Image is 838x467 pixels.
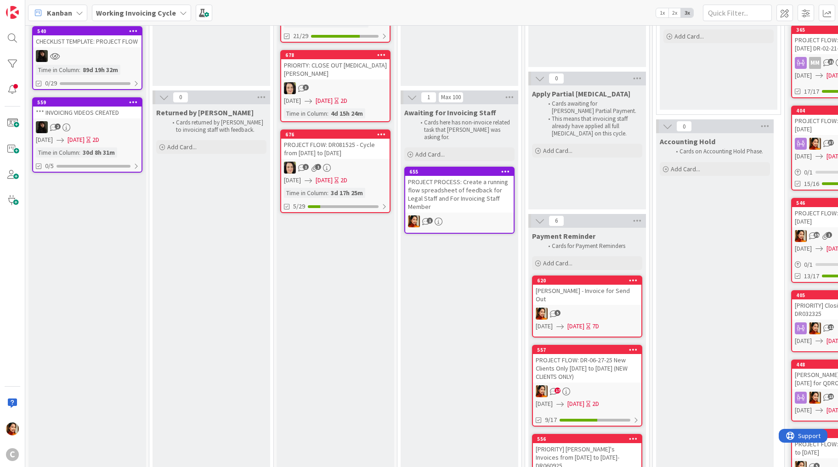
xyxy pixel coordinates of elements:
[415,150,445,158] span: Add Card...
[36,50,48,62] img: ES
[828,394,834,399] span: 13
[555,388,561,394] span: 17
[804,179,819,189] span: 15/16
[405,168,514,176] div: 655
[32,26,142,90] a: 540CHECKLIST TEMPLATE: PROJECT FLOWESTime in Column:89d 19h 32m0/29
[532,89,630,98] span: Apply Partial Retainer
[33,107,142,118] div: *** INVOICING VIDEOS CREATED
[795,244,812,253] span: [DATE]
[167,143,197,151] span: Add Card...
[404,108,496,117] span: Awaiting for Invoicing Staff
[80,147,117,158] div: 30d 8h 31m
[281,82,390,94] div: BL
[536,399,553,409] span: [DATE]
[284,96,301,106] span: [DATE]
[543,242,641,250] li: Cards for Payment Reminders
[92,135,99,145] div: 2D
[804,168,813,177] span: 0 / 1
[671,165,700,173] span: Add Card...
[592,321,599,331] div: 7D
[549,215,564,226] span: 6
[671,148,769,155] li: Cards on Accounting Hold Phase.
[79,65,80,75] span: :
[316,175,333,185] span: [DATE]
[681,8,693,17] span: 3x
[327,108,328,118] span: :
[36,147,79,158] div: Time in Column
[281,130,390,159] div: 676PROJECT FLOW: DR081525 - Cycle from [DATE] to [DATE]
[281,162,390,174] div: BL
[280,129,391,213] a: 676PROJECT FLOW: DR081525 - Cycle from [DATE] to [DATE]BL[DATE][DATE]2DTime in Column:3d 17h 25m5/29
[167,119,265,134] li: Cards returned by [PERSON_NAME] to invoicing staff with feedback.
[32,97,142,173] a: 559*** INVOICING VIDEOS CREATEDES[DATE][DATE]2DTime in Column:30d 8h 31m0/5
[281,51,390,59] div: 678
[795,336,812,346] span: [DATE]
[55,124,61,129] span: 2
[405,176,514,213] div: PROJECT PROCESS: Create a running flow spreadsheet of feedback for Legal Staff and For Invoicing ...
[79,147,80,158] span: :
[37,99,142,106] div: 559
[293,31,308,41] span: 21/29
[533,346,641,383] div: 557PROJECT FLOW: DR-06-27-25 New Clients Only [DATE] to [DATE] (NEW CLIENTS ONLY)
[36,135,53,145] span: [DATE]
[549,73,564,84] span: 0
[809,138,821,150] img: PM
[281,139,390,159] div: PROJECT FLOW: DR081525 - Cycle from [DATE] to [DATE]
[284,108,327,118] div: Time in Column
[6,6,19,19] img: Visit kanbanzone.com
[537,436,641,442] div: 556
[284,175,301,185] span: [DATE]
[674,32,704,40] span: Add Card...
[33,50,142,62] div: ES
[303,164,309,170] span: 1
[6,448,19,461] div: C
[45,161,54,171] span: 0/5
[47,7,72,18] span: Kanban
[33,27,142,35] div: 540
[340,175,347,185] div: 2D
[543,115,641,138] li: This means that invoicing staff already have applied all full [MEDICAL_DATA] on this cycle.
[315,164,321,170] span: 1
[33,98,142,118] div: 559*** INVOICING VIDEOS CREATED
[536,385,548,397] img: PM
[340,96,347,106] div: 2D
[533,354,641,383] div: PROJECT FLOW: DR-06-27-25 New Clients Only [DATE] to [DATE] (NEW CLIENTS ONLY)
[809,57,821,69] div: MM
[532,231,595,241] span: Payment Reminder
[809,322,821,334] img: PM
[327,188,328,198] span: :
[404,167,515,234] a: 655PROJECT PROCESS: Create a running flow spreadsheet of feedback for Legal Staff and For Invoici...
[804,87,819,96] span: 17/17
[533,285,641,305] div: [PERSON_NAME] - Invoice for Send Out
[36,65,79,75] div: Time in Column
[543,100,641,115] li: Cards awaiting for [PERSON_NAME] Partial Payment.
[545,415,557,425] span: 9/17
[45,79,57,88] span: 0/29
[303,84,309,90] span: 3
[592,399,599,409] div: 2D
[804,260,813,270] span: 0 / 1
[537,277,641,284] div: 620
[284,188,327,198] div: Time in Column
[533,276,641,305] div: 620[PERSON_NAME] - Invoice for Send Out
[828,140,834,146] span: 37
[68,135,85,145] span: [DATE]
[409,169,514,175] div: 655
[804,271,819,281] span: 13/17
[281,51,390,79] div: 678PRIORITY: CLOSE OUT [MEDICAL_DATA][PERSON_NAME]
[405,168,514,213] div: 655PROJECT PROCESS: Create a running flow spreadsheet of feedback for Legal Staff and For Invoici...
[533,308,641,320] div: PM
[36,121,48,133] img: ES
[533,276,641,285] div: 620
[328,188,365,198] div: 3d 17h 25m
[826,232,832,238] span: 1
[96,8,176,17] b: Working Invoicing Cycle
[284,162,296,174] img: BL
[660,137,715,146] span: Accounting Hold
[316,96,333,106] span: [DATE]
[405,215,514,227] div: PM
[555,310,561,316] span: 5
[33,98,142,107] div: 559
[533,385,641,397] div: PM
[533,435,641,443] div: 556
